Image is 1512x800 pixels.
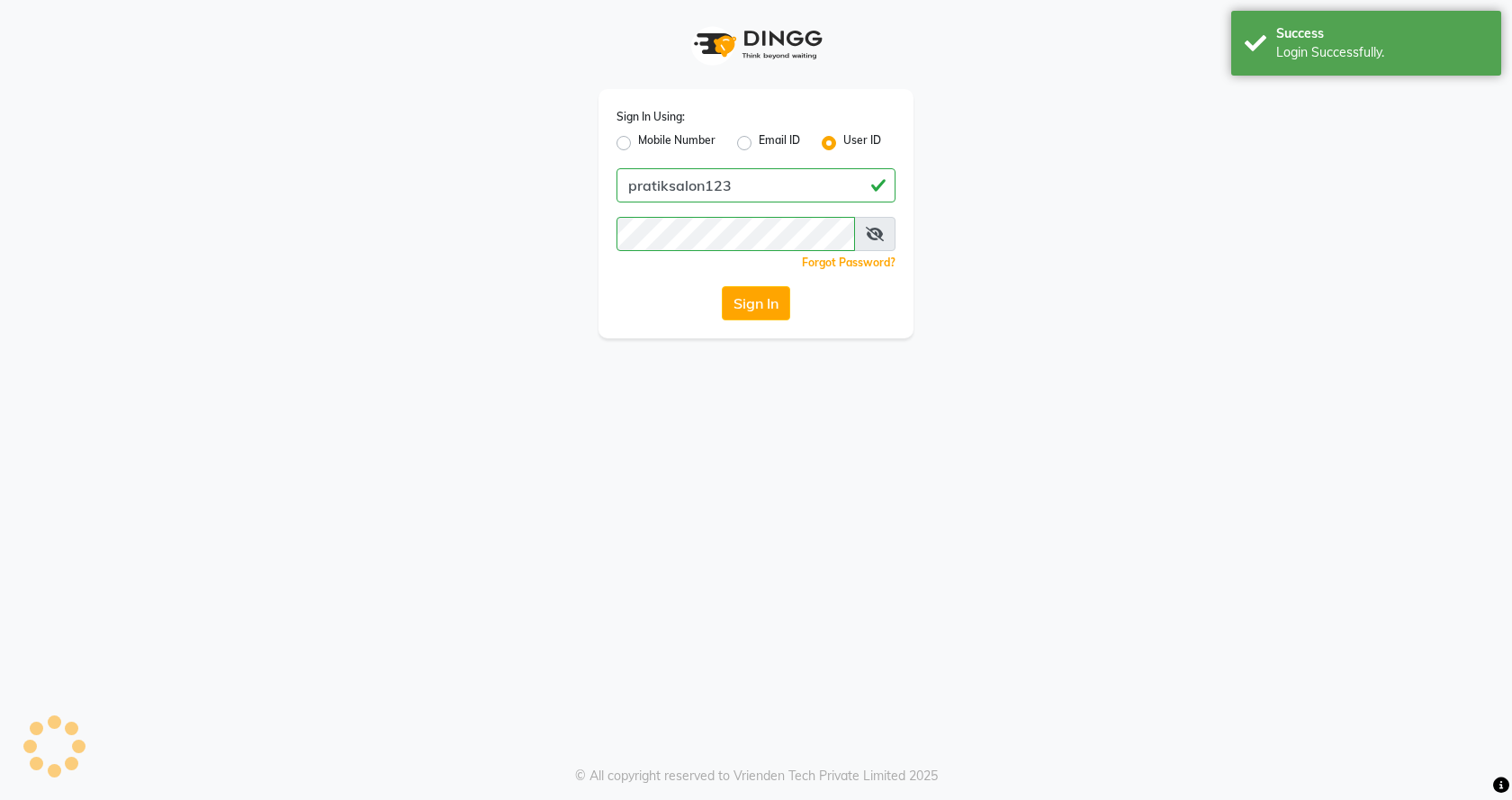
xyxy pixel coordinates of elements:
img: logo1.svg [684,18,828,71]
a: Forgot Password? [802,256,895,269]
input: Username [616,168,895,202]
input: Username [616,217,855,251]
div: Success [1276,24,1488,43]
button: Sign In [722,286,790,320]
div: Login Successfully. [1276,43,1488,62]
label: Email ID [759,132,800,154]
label: Sign In Using: [616,109,685,125]
label: Mobile Number [638,132,715,154]
label: User ID [843,132,881,154]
